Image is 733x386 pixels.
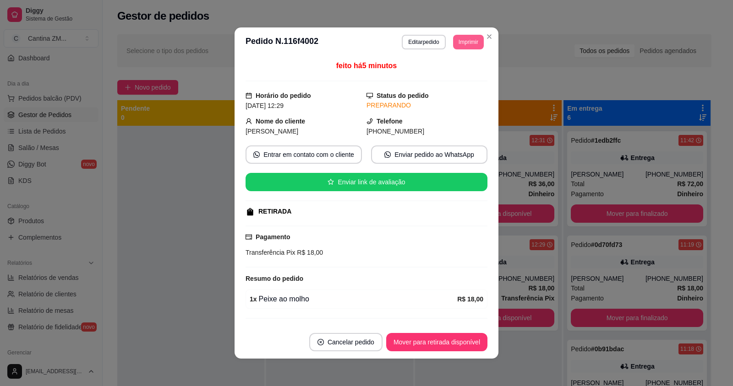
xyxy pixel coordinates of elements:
span: [DATE] 12:29 [246,102,284,109]
strong: Horário do pedido [256,92,311,99]
div: PREPARANDO [366,101,487,110]
strong: 1 x [250,295,257,303]
span: R$ 18,00 [295,249,323,256]
span: phone [366,118,373,124]
strong: Nome do cliente [256,118,305,125]
span: close-circle [317,339,324,345]
span: credit-card [246,234,252,240]
strong: Telefone [377,118,403,125]
span: whats-app [253,151,260,158]
button: starEnviar link de avaliação [246,173,487,191]
strong: Status do pedido [377,92,429,99]
span: [PHONE_NUMBER] [366,128,424,135]
span: [PERSON_NAME] [246,128,298,135]
button: close-circleCancelar pedido [309,333,383,351]
strong: Pagamento [256,233,290,241]
button: whats-appEnviar pedido ao WhatsApp [371,145,487,164]
strong: R$ 18,00 [457,295,483,303]
span: Transferência Pix [246,249,295,256]
span: calendar [246,92,252,99]
button: Imprimir [453,35,484,49]
span: star [328,179,334,185]
span: user [246,118,252,124]
h3: Pedido N. 116f4002 [246,35,318,49]
span: feito há 5 minutos [336,62,397,70]
div: Peixe ao molho [250,294,457,305]
button: Mover para retirada disponível [386,333,487,351]
button: Close [482,29,497,44]
strong: Resumo do pedido [246,275,303,282]
div: RETIRADA [258,207,291,216]
span: desktop [366,92,373,99]
span: whats-app [384,151,391,158]
button: Editarpedido [402,35,445,49]
button: whats-appEntrar em contato com o cliente [246,145,362,164]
